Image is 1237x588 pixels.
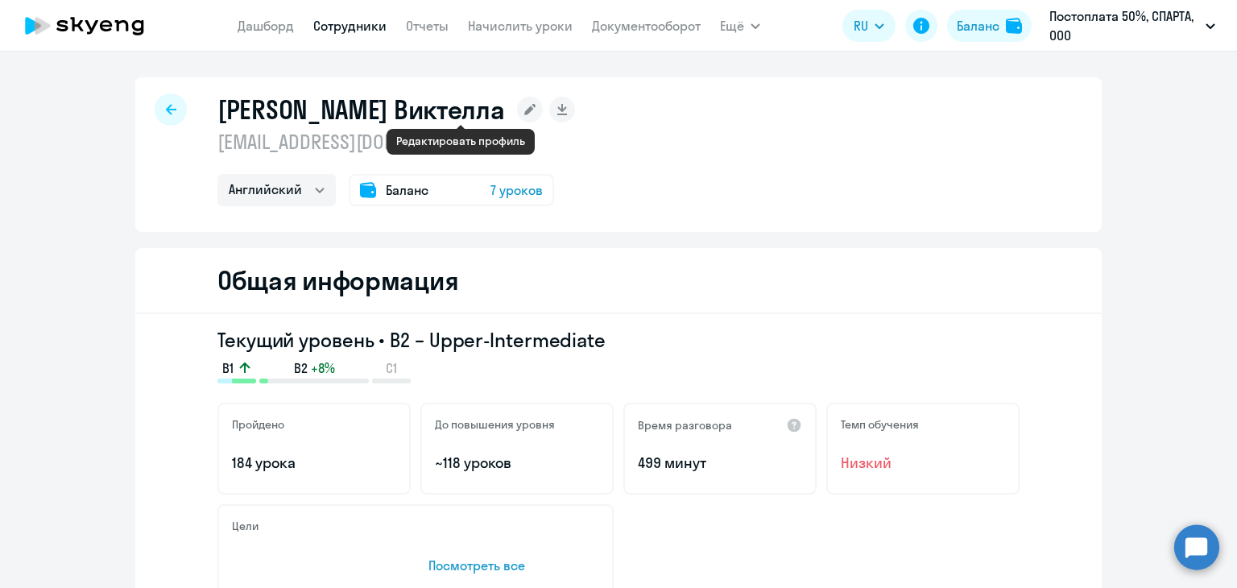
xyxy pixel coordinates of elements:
[638,418,732,433] h5: Время разговора
[957,16,999,35] div: Баланс
[217,93,504,126] h1: [PERSON_NAME] Виктелла
[232,519,259,533] h5: Цели
[386,180,428,200] span: Баланс
[232,453,396,474] p: 184 урока
[854,16,868,35] span: RU
[841,417,919,432] h5: Темп обучения
[294,359,308,377] span: B2
[222,359,234,377] span: B1
[720,10,760,42] button: Ещё
[1049,6,1199,45] p: Постоплата 50%, СПАРТА, ООО
[232,417,284,432] h5: Пройдено
[386,359,397,377] span: C1
[217,264,458,296] h2: Общая информация
[311,359,335,377] span: +8%
[435,417,555,432] h5: До повышения уровня
[842,10,896,42] button: RU
[238,18,294,34] a: Дашборд
[638,453,802,474] p: 499 минут
[720,16,744,35] span: Ещё
[217,327,1020,353] h3: Текущий уровень • B2 – Upper-Intermediate
[313,18,387,34] a: Сотрудники
[217,129,575,155] p: [EMAIL_ADDRESS][DOMAIN_NAME]
[406,18,449,34] a: Отчеты
[490,180,543,200] span: 7 уроков
[396,134,525,148] div: Редактировать профиль
[468,18,573,34] a: Начислить уроки
[428,556,599,575] p: Посмотреть все
[435,453,599,474] p: ~118 уроков
[947,10,1032,42] button: Балансbalance
[1041,6,1223,45] button: Постоплата 50%, СПАРТА, ООО
[592,18,701,34] a: Документооборот
[1006,18,1022,34] img: balance
[841,453,1005,474] span: Низкий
